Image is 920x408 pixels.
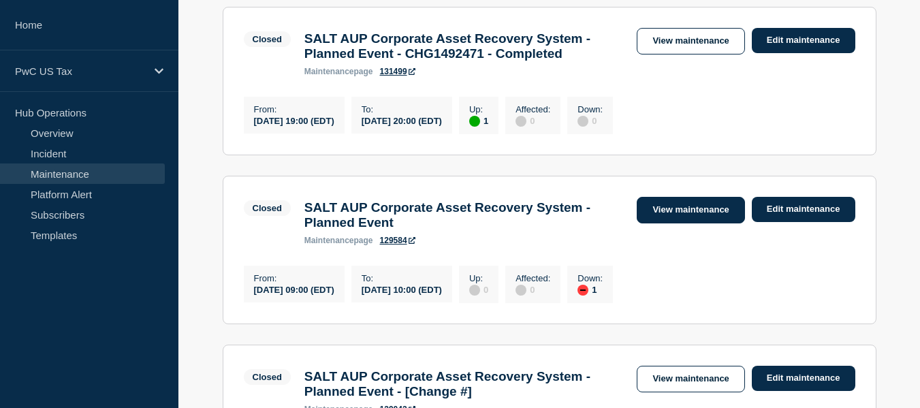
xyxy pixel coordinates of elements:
p: From : [254,104,334,114]
p: To : [362,104,442,114]
span: maintenance [304,236,354,245]
div: [DATE] 20:00 (EDT) [362,114,442,126]
div: disabled [515,285,526,296]
div: 1 [577,283,603,296]
div: disabled [577,116,588,127]
h3: SALT AUP Corporate Asset Recovery System - Planned Event - [Change #] [304,369,624,399]
p: Up : [469,273,488,283]
p: From : [254,273,334,283]
p: Affected : [515,104,550,114]
div: 0 [515,283,550,296]
div: disabled [469,285,480,296]
a: Edit maintenance [752,197,855,222]
a: 129584 [380,236,415,245]
p: page [304,236,373,245]
p: PwC US Tax [15,65,146,77]
h3: SALT AUP Corporate Asset Recovery System - Planned Event - CHG1492471 - Completed [304,31,624,61]
h3: SALT AUP Corporate Asset Recovery System - Planned Event [304,200,624,230]
div: disabled [515,116,526,127]
div: 1 [469,114,488,127]
a: Edit maintenance [752,366,855,391]
div: up [469,116,480,127]
div: [DATE] 09:00 (EDT) [254,283,334,295]
a: Edit maintenance [752,28,855,53]
div: 0 [469,283,488,296]
div: 0 [577,114,603,127]
div: [DATE] 10:00 (EDT) [362,283,442,295]
div: Closed [253,372,282,382]
p: page [304,67,373,76]
div: down [577,285,588,296]
a: View maintenance [637,28,744,54]
p: Up : [469,104,488,114]
a: 131499 [380,67,415,76]
a: View maintenance [637,197,744,223]
div: 0 [515,114,550,127]
p: To : [362,273,442,283]
div: Closed [253,203,282,213]
a: View maintenance [637,366,744,392]
p: Affected : [515,273,550,283]
div: Closed [253,34,282,44]
p: Down : [577,104,603,114]
p: Down : [577,273,603,283]
div: [DATE] 19:00 (EDT) [254,114,334,126]
span: maintenance [304,67,354,76]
